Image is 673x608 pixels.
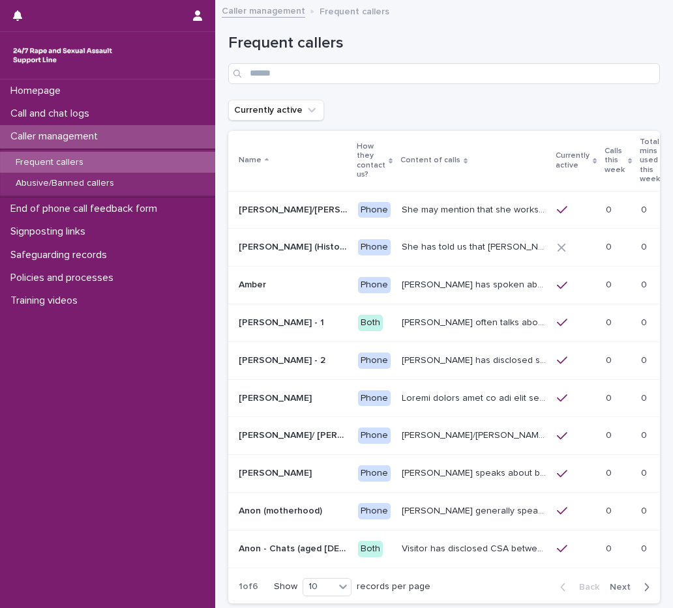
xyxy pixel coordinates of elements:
[640,135,660,187] p: Total mins used this week
[605,581,660,593] button: Next
[5,225,96,238] p: Signposting links
[571,583,599,592] span: Back
[606,465,614,479] p: 0
[606,202,614,216] p: 0
[606,277,614,291] p: 0
[606,427,614,441] p: 0
[641,503,650,517] p: 0
[402,427,549,441] p: Anna/Emma often talks about being raped at gunpoint at the age of 13/14 by her ex-partner, aged 1...
[239,202,350,216] p: Abbie/Emily (Anon/'I don't know'/'I can't remember')
[641,202,650,216] p: 0
[358,353,391,369] div: Phone
[5,130,108,143] p: Caller management
[5,85,71,97] p: Homepage
[239,239,350,253] p: Alison (Historic Plan)
[239,153,262,167] p: Name
[358,427,391,444] div: Phone
[641,427,650,441] p: 0
[358,503,391,519] div: Phone
[402,353,549,366] p: Amy has disclosed she has survived two rapes, one in the UK and the other in Australia in 2013. S...
[358,202,391,218] div: Phone
[641,277,650,291] p: 0
[239,390,314,404] p: [PERSON_NAME]
[556,149,590,173] p: Currently active
[358,541,383,557] div: Both
[358,315,383,331] div: Both
[5,157,94,168] p: Frequent callers
[358,277,391,293] div: Phone
[402,390,549,404] p: Andrew shared that he has been raped and beaten by a group of men in or near his home twice withi...
[239,353,328,366] p: [PERSON_NAME] - 2
[228,63,660,84] input: Search
[606,239,614,253] p: 0
[641,541,650,555] p: 0
[239,465,314,479] p: [PERSON_NAME]
[641,353,650,366] p: 0
[402,315,549,328] p: Amy often talks about being raped a night before or 2 weeks ago or a month ago. She also makes re...
[606,315,614,328] p: 0
[402,503,549,517] p: Caller generally speaks conversationally about many different things in her life and rarely speak...
[358,390,391,407] div: Phone
[641,315,650,328] p: 0
[320,3,389,18] p: Frequent callers
[228,34,660,53] h1: Frequent callers
[357,139,385,182] p: How they contact us?
[5,272,124,284] p: Policies and processes
[402,541,549,555] p: Visitor has disclosed CSA between 9-12 years of age involving brother in law who lifted them out ...
[606,541,614,555] p: 0
[641,390,650,404] p: 0
[358,465,391,482] div: Phone
[5,178,125,189] p: Abusive/Banned callers
[303,580,335,594] div: 10
[402,277,549,291] p: Amber has spoken about multiple experiences of sexual abuse. Amber told us she is now 18 (as of 0...
[5,203,168,215] p: End of phone call feedback form
[402,239,549,253] p: She has told us that Prince Andrew was involved with her abuse. Men from Hollywood (or 'Hollywood...
[5,108,100,120] p: Call and chat logs
[239,541,350,555] p: Anon - Chats (aged 16 -17)
[239,503,325,517] p: Anon (motherhood)
[402,202,549,216] p: She may mention that she works as a Nanny, looking after two children. Abbie / Emily has let us k...
[222,3,305,18] a: Caller management
[239,315,327,328] p: [PERSON_NAME] - 1
[550,581,605,593] button: Back
[641,239,650,253] p: 0
[605,144,625,177] p: Calls this week
[358,239,391,255] div: Phone
[239,427,350,441] p: [PERSON_NAME]/ [PERSON_NAME]
[10,42,115,68] img: rhQMoQhaT3yELyF149Cw
[228,100,324,121] button: Currently active
[402,465,549,479] p: Caller speaks about being raped and abused by the police and her ex-husband of 20 years. She has ...
[606,390,614,404] p: 0
[5,249,117,261] p: Safeguarding records
[5,295,88,307] p: Training videos
[274,581,297,592] p: Show
[357,581,430,592] p: records per page
[606,503,614,517] p: 0
[610,583,638,592] span: Next
[641,465,650,479] p: 0
[400,153,460,167] p: Content of calls
[228,571,269,603] p: 1 of 6
[606,353,614,366] p: 0
[239,277,269,291] p: Amber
